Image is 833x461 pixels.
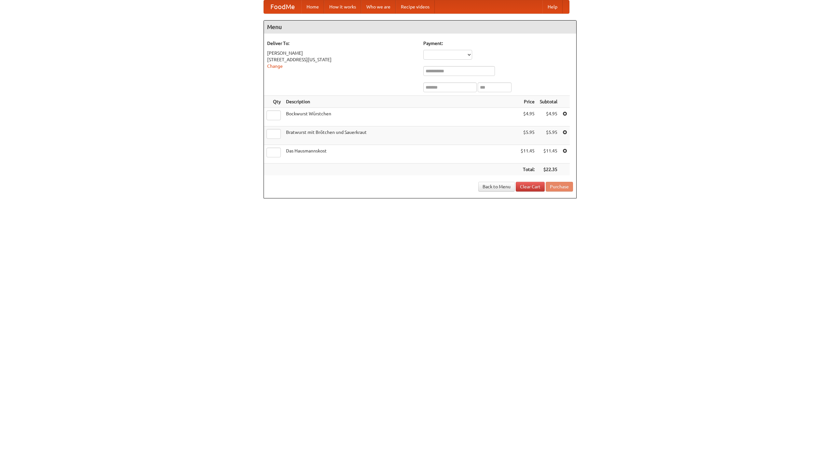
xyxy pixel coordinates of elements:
[267,64,283,69] a: Change
[361,0,396,13] a: Who we are
[537,164,560,176] th: $22.35
[537,145,560,164] td: $11.45
[478,182,515,192] a: Back to Menu
[267,56,417,63] div: [STREET_ADDRESS][US_STATE]
[518,164,537,176] th: Total:
[518,108,537,126] td: $4.95
[542,0,563,13] a: Help
[537,108,560,126] td: $4.95
[518,96,537,108] th: Price
[423,40,573,47] h5: Payment:
[518,145,537,164] td: $11.45
[283,108,518,126] td: Bockwurst Würstchen
[264,21,576,34] h4: Menu
[267,40,417,47] h5: Deliver To:
[518,126,537,145] td: $5.95
[537,126,560,145] td: $5.95
[283,145,518,164] td: Das Hausmannskost
[283,96,518,108] th: Description
[537,96,560,108] th: Subtotal
[324,0,361,13] a: How it works
[301,0,324,13] a: Home
[283,126,518,145] td: Bratwurst mit Brötchen und Sauerkraut
[264,0,301,13] a: FoodMe
[546,182,573,192] button: Purchase
[396,0,435,13] a: Recipe videos
[267,50,417,56] div: [PERSON_NAME]
[516,182,545,192] a: Clear Cart
[264,96,283,108] th: Qty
